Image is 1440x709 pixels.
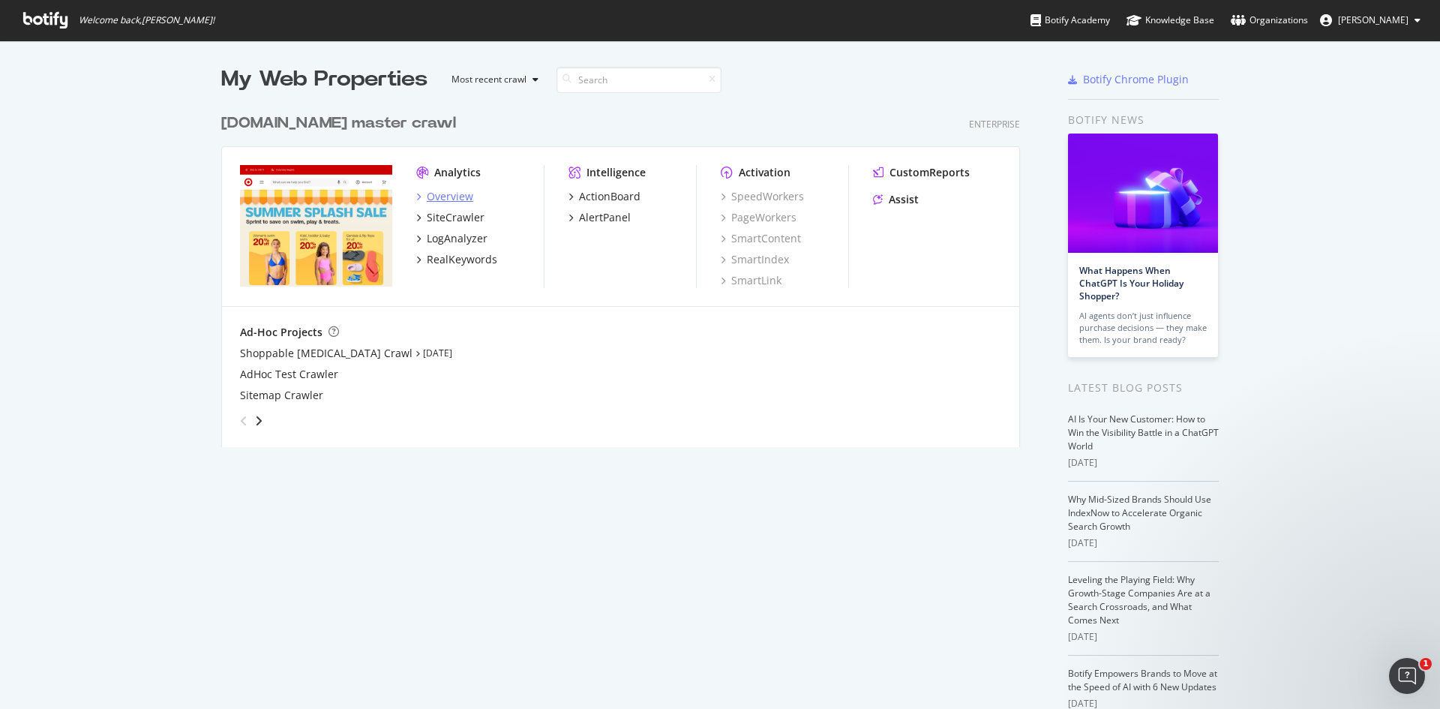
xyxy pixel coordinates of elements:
[1068,72,1189,87] a: Botify Chrome Plugin
[240,388,323,403] a: Sitemap Crawler
[1068,134,1218,253] img: What Happens When ChatGPT Is Your Holiday Shopper?
[234,409,253,433] div: angle-left
[889,165,970,180] div: CustomReports
[1308,8,1432,32] button: [PERSON_NAME]
[240,165,392,287] img: www.target.com
[1068,380,1219,396] div: Latest Blog Posts
[221,65,427,95] div: My Web Properties
[586,165,646,180] div: Intelligence
[568,189,640,204] a: ActionBoard
[579,189,640,204] div: ActionBoard
[416,189,473,204] a: Overview
[427,252,497,267] div: RealKeywords
[1420,658,1432,670] span: 1
[568,210,631,225] a: AlertPanel
[1068,493,1211,533] a: Why Mid-Sized Brands Should Use IndexNow to Accelerate Organic Search Growth
[427,189,473,204] div: Overview
[721,210,796,225] a: PageWorkers
[1231,13,1308,28] div: Organizations
[1083,72,1189,87] div: Botify Chrome Plugin
[1068,456,1219,470] div: [DATE]
[1068,667,1217,693] a: Botify Empowers Brands to Move at the Speed of AI with 6 New Updates
[873,192,919,207] a: Assist
[240,346,412,361] a: Shoppable [MEDICAL_DATA] Crawl
[739,165,790,180] div: Activation
[451,75,526,84] div: Most recent crawl
[889,192,919,207] div: Assist
[721,252,789,267] a: SmartIndex
[721,231,801,246] a: SmartContent
[1030,13,1110,28] div: Botify Academy
[721,189,804,204] a: SpeedWorkers
[221,113,462,134] a: [DOMAIN_NAME] master crawl
[240,325,322,340] div: Ad-Hoc Projects
[873,165,970,180] a: CustomReports
[1068,573,1210,626] a: Leveling the Playing Field: Why Growth-Stage Companies Are at a Search Crossroads, and What Comes...
[1079,310,1207,346] div: AI agents don’t just influence purchase decisions — they make them. Is your brand ready?
[1068,112,1219,128] div: Botify news
[721,273,781,288] a: SmartLink
[1068,536,1219,550] div: [DATE]
[1389,658,1425,694] iframe: Intercom live chat
[1338,14,1408,26] span: Glenn Furtado
[221,95,1032,447] div: grid
[427,210,484,225] div: SiteCrawler
[579,210,631,225] div: AlertPanel
[416,210,484,225] a: SiteCrawler
[1068,630,1219,644] div: [DATE]
[439,68,544,92] button: Most recent crawl
[416,252,497,267] a: RealKeywords
[416,231,487,246] a: LogAnalyzer
[221,113,456,134] div: [DOMAIN_NAME] master crawl
[1079,264,1183,302] a: What Happens When ChatGPT Is Your Holiday Shopper?
[253,413,264,428] div: angle-right
[423,347,452,359] a: [DATE]
[427,231,487,246] div: LogAnalyzer
[1126,13,1214,28] div: Knowledge Base
[434,165,481,180] div: Analytics
[1068,413,1219,452] a: AI Is Your New Customer: How to Win the Visibility Battle in a ChatGPT World
[79,14,214,26] span: Welcome back, [PERSON_NAME] !
[240,367,338,382] a: AdHoc Test Crawler
[556,67,721,93] input: Search
[969,118,1020,131] div: Enterprise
